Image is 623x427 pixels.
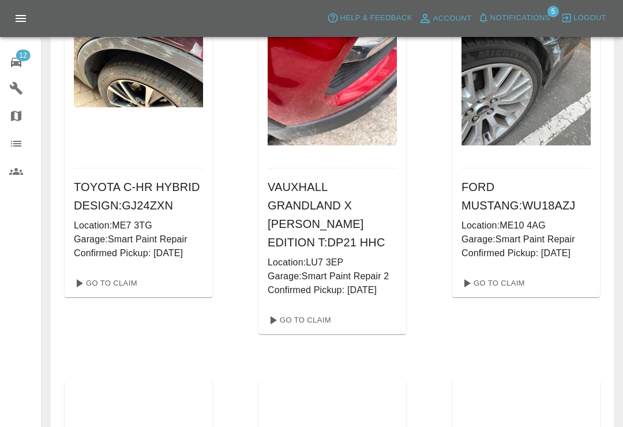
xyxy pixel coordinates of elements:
button: Help & Feedback [324,9,415,27]
a: Account [415,9,475,28]
p: Location: LU7 3EP [268,256,397,269]
span: Logout [573,12,606,25]
p: Confirmed Pickup: [DATE] [74,246,203,260]
h6: TOYOTA C-HR HYBRID DESIGN : GJ24ZXN [74,178,203,215]
span: 5 [547,6,559,17]
p: Garage: Smart Paint Repair [74,233,203,246]
span: Help & Feedback [340,12,412,25]
p: Location: ME7 3TG [74,219,203,233]
span: Notifications [490,12,550,25]
p: Location: ME10 4AG [461,219,591,233]
a: Go To Claim [69,274,140,293]
button: Logout [558,9,609,27]
p: Confirmed Pickup: [DATE] [268,283,397,297]
button: Open drawer [7,5,35,32]
p: Garage: Smart Paint Repair 2 [268,269,397,283]
span: 12 [16,50,30,61]
p: Garage: Smart Paint Repair [461,233,591,246]
h6: FORD MUSTANG : WU18AZJ [461,178,591,215]
span: Account [433,12,472,25]
button: Notifications [475,9,553,27]
a: Go To Claim [457,274,528,293]
h6: VAUXHALL GRANDLAND X [PERSON_NAME] EDITION T : DP21 HHC [268,178,397,252]
p: Confirmed Pickup: [DATE] [461,246,591,260]
a: Go To Claim [263,311,334,329]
